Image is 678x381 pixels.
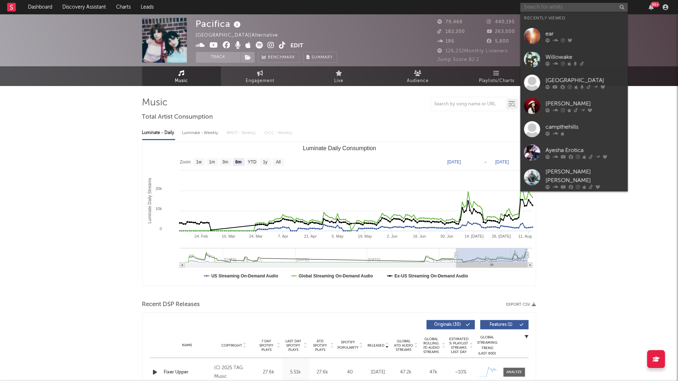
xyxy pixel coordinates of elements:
[506,303,536,307] button: Export CSV
[438,39,455,44] span: 186
[298,273,373,278] text: Global Streaming On-Demand Audio
[394,339,414,352] span: Global ATD Audio Streams
[495,159,509,165] text: [DATE]
[214,364,253,381] div: (C) 2025 TAG Music
[477,335,498,356] div: Global Streaming Trend (Last 60D)
[196,160,202,165] text: 1w
[487,39,509,44] span: 5,800
[221,66,300,86] a: Engagement
[520,141,628,164] a: Ayesha Erotica
[335,77,344,85] span: Live
[651,2,660,7] div: 99 +
[520,164,628,193] a: [PERSON_NAME] [PERSON_NAME]
[142,300,200,309] span: Recent DSP Releases
[222,234,235,238] text: 10. Mar
[545,123,624,131] div: campthehills
[480,320,529,329] button: Features(1)
[545,146,624,154] div: Ayesha Erotica
[209,160,215,165] text: 1m
[332,234,344,238] text: 5. May
[394,273,468,278] text: Ex-US Streaming On-Demand Audio
[303,52,337,63] button: Summary
[180,160,191,165] text: Zoom
[338,369,363,376] div: 40
[422,337,441,354] span: Global Rolling 7D Audio Streams
[366,369,390,376] div: [DATE]
[291,42,304,51] button: Edit
[182,127,220,139] div: Luminate - Weekly
[427,320,475,329] button: Originals(30)
[449,369,473,376] div: ~ 10 %
[520,3,628,12] input: Search for artists
[431,101,506,107] input: Search by song name or URL
[545,53,624,61] div: Willowake
[249,234,263,238] text: 24. Mar
[413,234,426,238] text: 16. Jun
[449,337,469,354] span: Estimated % Playlist Streams Last Day
[337,340,359,351] span: Spotify Popularity
[159,227,162,231] text: 0
[438,20,463,24] span: 79,468
[284,369,307,376] div: 5.51k
[545,76,624,85] div: [GEOGRAPHIC_DATA]
[142,113,213,122] span: Total Artist Consumption
[431,323,464,327] span: Originals ( 30 )
[438,57,480,62] span: Jump Score: 82.2
[438,29,465,34] span: 182,200
[438,49,508,53] span: 126,232 Monthly Listeners
[312,56,333,59] span: Summary
[311,369,334,376] div: 27.6k
[278,234,288,238] text: 7. Apr
[545,29,624,38] div: ear
[222,160,228,165] text: 3m
[368,343,385,348] span: Released
[194,234,208,238] text: 24. Feb
[387,234,398,238] text: 2. Jun
[247,160,256,165] text: YTD
[235,160,241,165] text: 6m
[487,20,515,24] span: 440,195
[155,206,162,211] text: 10k
[147,178,152,223] text: Luminate Daily Streams
[524,14,624,23] div: Recently Viewed
[379,66,457,86] a: Audience
[520,94,628,118] a: [PERSON_NAME]
[300,66,379,86] a: Live
[545,99,624,108] div: [PERSON_NAME]
[483,159,487,165] text: →
[447,159,461,165] text: [DATE]
[303,145,376,151] text: Luminate Daily Consumption
[465,234,484,238] text: 14. [DATE]
[358,234,372,238] text: 19. May
[196,31,287,40] div: [GEOGRAPHIC_DATA] | Alternative
[649,4,654,10] button: 99+
[268,53,295,62] span: Benchmark
[479,77,514,85] span: Playlists/Charts
[276,160,280,165] text: All
[520,118,628,141] a: campthehills
[492,234,511,238] text: 28. [DATE]
[258,52,299,63] a: Benchmark
[394,369,418,376] div: 47.2k
[520,24,628,48] a: ear
[257,339,276,352] span: 7 Day Spotify Plays
[142,66,221,86] a: Music
[246,77,275,85] span: Engagement
[164,369,211,376] a: Fixer Upper
[520,48,628,71] a: Willowake
[485,323,518,327] span: Features ( 1 )
[221,343,242,348] span: Copyright
[143,142,536,286] svg: Luminate Daily Consumption
[196,52,241,63] button: Track
[545,168,624,185] div: [PERSON_NAME] [PERSON_NAME]
[164,343,211,348] div: Name
[211,273,278,278] text: US Streaming On-Demand Audio
[440,234,453,238] text: 30. Jun
[518,234,532,238] text: 11. Aug
[175,77,188,85] span: Music
[520,71,628,94] a: [GEOGRAPHIC_DATA]
[284,339,303,352] span: Last Day Spotify Plays
[457,66,536,86] a: Playlists/Charts
[155,186,162,191] text: 20k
